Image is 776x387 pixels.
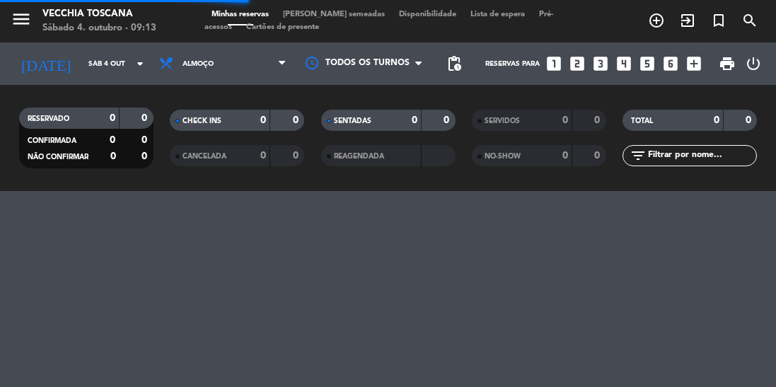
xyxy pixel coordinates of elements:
[141,113,150,123] strong: 0
[42,7,156,21] div: Vecchia Toscana
[11,8,32,30] i: menu
[647,148,756,163] input: Filtrar por nome...
[293,151,301,161] strong: 0
[568,54,586,73] i: looks_two
[719,55,736,72] span: print
[412,115,417,125] strong: 0
[183,60,214,68] span: Almoço
[28,154,88,161] span: NÃO CONFIRMAR
[562,151,568,161] strong: 0
[485,60,540,68] span: Reservas para
[638,54,656,73] i: looks_5
[141,151,150,161] strong: 0
[485,153,521,160] span: NO-SHOW
[444,115,452,125] strong: 0
[293,115,301,125] strong: 0
[110,135,115,145] strong: 0
[745,55,762,72] i: power_settings_new
[741,12,758,29] i: search
[446,55,463,72] span: pending_actions
[714,115,719,125] strong: 0
[615,54,633,73] i: looks_4
[334,117,371,125] span: SENTADAS
[685,54,703,73] i: add_box
[11,8,32,35] button: menu
[132,55,149,72] i: arrow_drop_down
[661,54,680,73] i: looks_6
[648,12,665,29] i: add_circle_outline
[594,115,603,125] strong: 0
[562,115,568,125] strong: 0
[11,49,81,79] i: [DATE]
[710,12,727,29] i: turned_in_not
[110,151,116,161] strong: 0
[631,117,653,125] span: TOTAL
[741,42,765,85] div: LOG OUT
[746,115,754,125] strong: 0
[260,115,266,125] strong: 0
[463,11,532,18] span: Lista de espera
[679,12,696,29] i: exit_to_app
[485,117,520,125] span: SERVIDOS
[204,11,276,18] span: Minhas reservas
[630,147,647,164] i: filter_list
[28,115,69,122] span: RESERVADO
[591,54,610,73] i: looks_3
[545,54,563,73] i: looks_one
[110,113,115,123] strong: 0
[334,153,384,160] span: REAGENDADA
[239,23,326,31] span: Cartões de presente
[276,11,392,18] span: [PERSON_NAME] semeadas
[183,117,221,125] span: CHECK INS
[28,137,76,144] span: CONFIRMADA
[392,11,463,18] span: Disponibilidade
[141,135,150,145] strong: 0
[42,21,156,35] div: Sábado 4. outubro - 09:13
[183,153,226,160] span: CANCELADA
[594,151,603,161] strong: 0
[260,151,266,161] strong: 0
